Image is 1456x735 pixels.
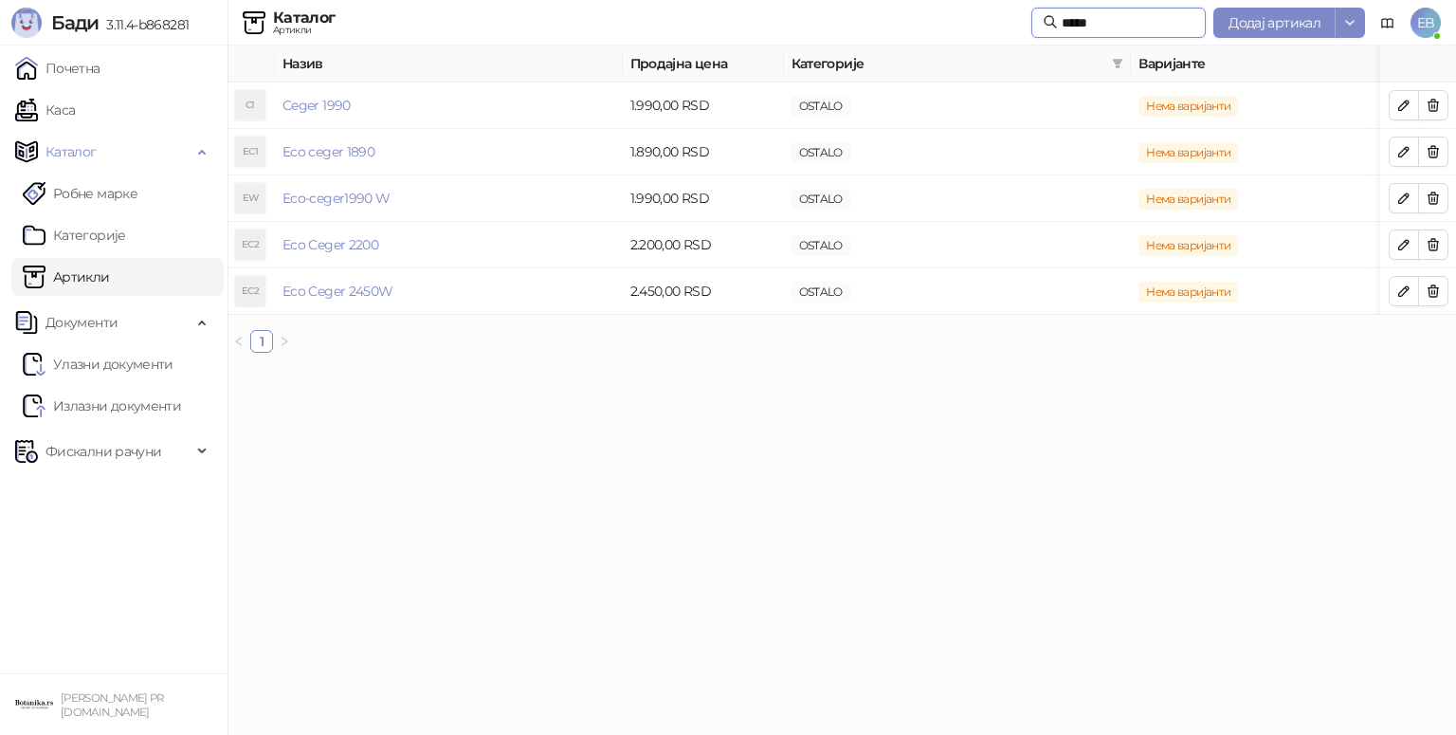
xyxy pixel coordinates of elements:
[23,387,181,425] a: Излазни документи
[251,331,272,352] a: 1
[792,53,1105,74] span: Категорије
[273,26,336,35] div: Артикли
[1138,96,1238,117] span: Нема варијанти
[623,175,784,222] td: 1.990,00 RSD
[23,345,173,383] a: Ulazni dokumentiУлазни документи
[235,276,265,306] div: EC2
[243,11,265,34] img: Artikli
[45,303,118,341] span: Документи
[1138,235,1238,256] span: Нема варијанти
[1410,8,1441,38] span: EB
[623,129,784,175] td: 1.890,00 RSD
[623,222,784,268] td: 2.200,00 RSD
[11,8,42,38] img: Logo
[61,691,164,719] small: [PERSON_NAME] PR [DOMAIN_NAME]
[1213,8,1336,38] button: Додај артикал
[250,330,273,353] li: 1
[1112,58,1123,69] span: filter
[275,175,623,222] td: Eco-ceger1990 W
[23,258,110,296] a: ArtikliАртикли
[623,268,784,315] td: 2.450,00 RSD
[15,91,75,129] a: Каса
[45,432,161,470] span: Фискални рачуни
[273,330,296,353] li: Следећа страна
[275,129,623,175] td: Eco ceger 1890
[1373,8,1403,38] a: Документација
[273,330,296,353] button: right
[282,143,374,160] a: Eco ceger 1890
[275,83,623,129] td: Ceger 1990
[1138,142,1238,163] span: Нема варијанти
[1108,49,1127,78] span: filter
[275,268,623,315] td: Eco Ceger 2450W
[23,175,137,212] a: Робне марке
[99,16,189,33] span: 3.11.4-b868281
[282,283,392,300] a: Eco Ceger 2450W
[235,183,265,213] div: EW
[15,49,100,87] a: Почетна
[275,46,623,83] th: Назив
[233,336,245,347] span: left
[227,330,250,353] li: Претходна страна
[235,137,265,167] div: EC1
[279,336,290,347] span: right
[1138,189,1238,210] span: Нема варијанти
[1138,282,1238,303] span: Нема варијанти
[792,189,850,210] span: OSTALO
[792,282,850,303] span: OSTALO
[15,686,53,724] img: 64x64-companyLogo-0e2e8aaa-0bd2-431b-8613-6e3c65811325.png
[23,216,126,254] a: Категорије
[275,222,623,268] td: Eco Ceger 2200
[623,46,784,83] th: Продајна цена
[792,142,850,163] span: OSTALO
[282,97,351,114] a: Ceger 1990
[227,330,250,353] button: left
[282,236,378,253] a: Eco Ceger 2200
[1228,14,1320,31] span: Додај артикал
[623,83,784,129] td: 1.990,00 RSD
[273,10,336,26] div: Каталог
[235,90,265,120] div: C1
[45,133,97,171] span: Каталог
[51,11,99,34] span: Бади
[792,235,850,256] span: OSTALO
[792,96,850,117] span: OSTALO
[235,230,265,260] div: EC2
[282,190,390,207] a: Eco-ceger1990 W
